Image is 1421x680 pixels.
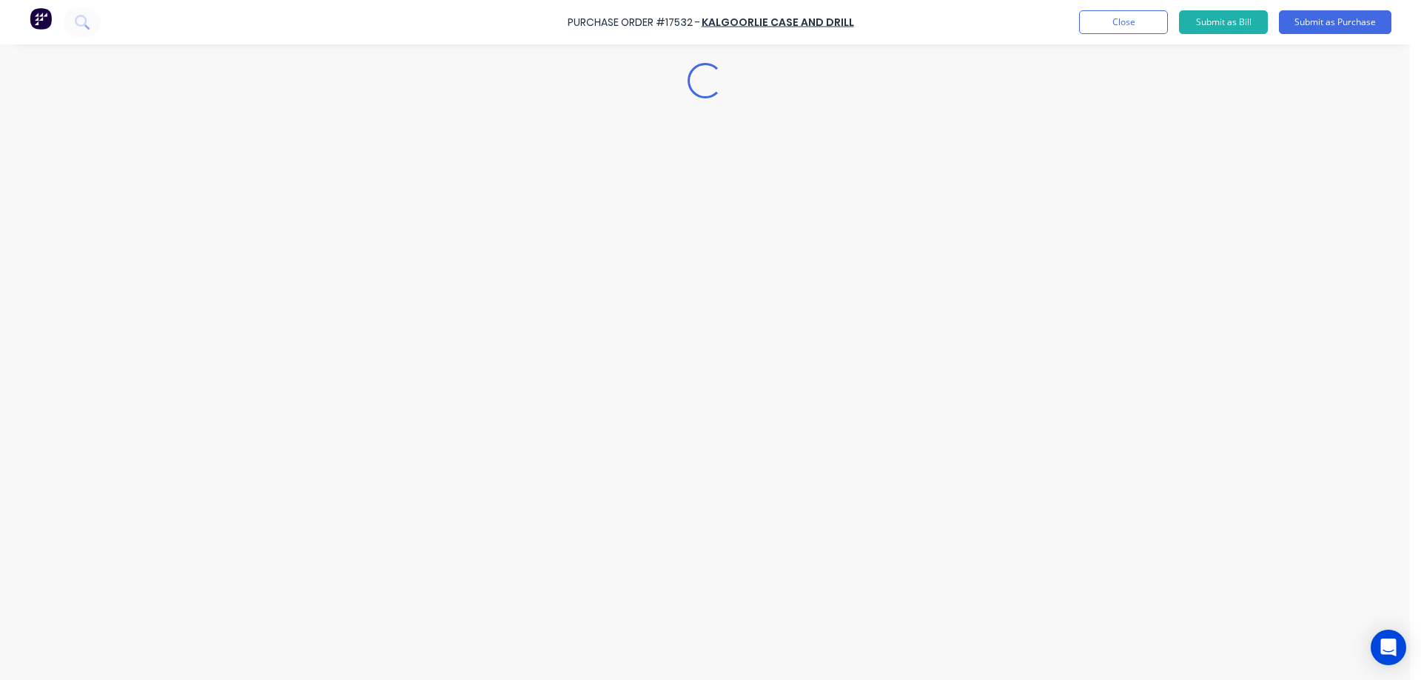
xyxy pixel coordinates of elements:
div: Open Intercom Messenger [1371,630,1406,665]
div: Purchase Order #17532 - [568,15,700,30]
button: Close [1079,10,1168,34]
a: Kalgoorlie Case and Drill [702,15,854,30]
img: Factory [30,7,52,30]
button: Submit as Bill [1179,10,1268,34]
button: Submit as Purchase [1279,10,1391,34]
